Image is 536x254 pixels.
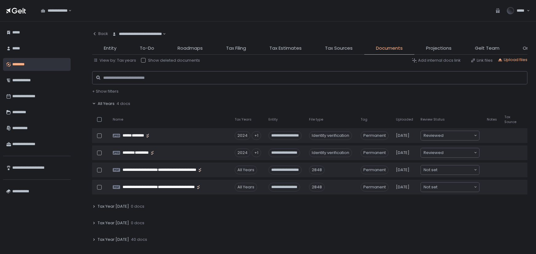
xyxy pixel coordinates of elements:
div: Back [92,31,108,37]
span: Not set [424,167,437,173]
input: Search for option [444,133,473,139]
div: Search for option [108,28,166,40]
span: Name [113,117,123,122]
input: Search for option [437,167,473,173]
span: 0 docs [131,220,144,226]
span: Uploaded [396,117,413,122]
span: Projections [426,45,452,52]
button: Back [92,28,108,40]
span: Tax Year [DATE] [98,204,129,209]
span: 0 docs [131,204,144,209]
input: Search for option [444,150,473,156]
span: Tax Years [235,117,252,122]
span: Tax Estimates [269,45,302,52]
div: 2024 [235,131,250,140]
span: [DATE] [396,133,409,138]
div: Search for option [37,4,72,17]
span: Documents [376,45,403,52]
span: 4 docs [116,101,130,106]
span: Reviewed [424,133,444,139]
span: Not set [424,184,437,190]
span: Tax Source [504,115,516,124]
span: Permanent [361,183,389,191]
div: All Years [235,183,257,191]
span: Tax Year [DATE] [98,220,129,226]
span: [DATE] [396,150,409,156]
div: All Years [235,166,257,174]
button: Upload files [498,57,527,63]
span: Permanent [361,166,389,174]
div: Search for option [421,183,479,192]
div: Search for option [421,148,479,157]
div: Identity verification [309,148,352,157]
button: + Show filters [92,89,119,94]
span: Roadmaps [178,45,203,52]
div: +1 [252,148,261,157]
span: Entity [268,117,278,122]
div: 2848 [309,166,325,174]
button: Add internal docs link [412,58,461,63]
span: [DATE] [396,184,409,190]
span: All Years [98,101,115,106]
span: To-Do [140,45,154,52]
span: Gelt Team [475,45,499,52]
div: Identity verification [309,131,352,140]
span: Permanent [361,131,389,140]
button: View by: Tax years [93,58,136,63]
span: Notes [487,117,497,122]
div: 2848 [309,183,325,191]
span: Tax Sources [325,45,353,52]
div: 2024 [235,148,250,157]
span: Review Status [421,117,445,122]
input: Search for option [437,184,473,190]
span: Permanent [361,148,389,157]
span: Tax Year [DATE] [98,237,129,242]
button: Link files [471,58,493,63]
span: Tag [361,117,367,122]
span: 40 docs [131,237,147,242]
span: [DATE] [396,167,409,173]
div: Search for option [421,165,479,175]
span: Entity [104,45,116,52]
div: Search for option [421,131,479,140]
span: Reviewed [424,150,444,156]
span: File type [309,117,323,122]
div: +1 [252,131,261,140]
span: Tax Filing [226,45,246,52]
